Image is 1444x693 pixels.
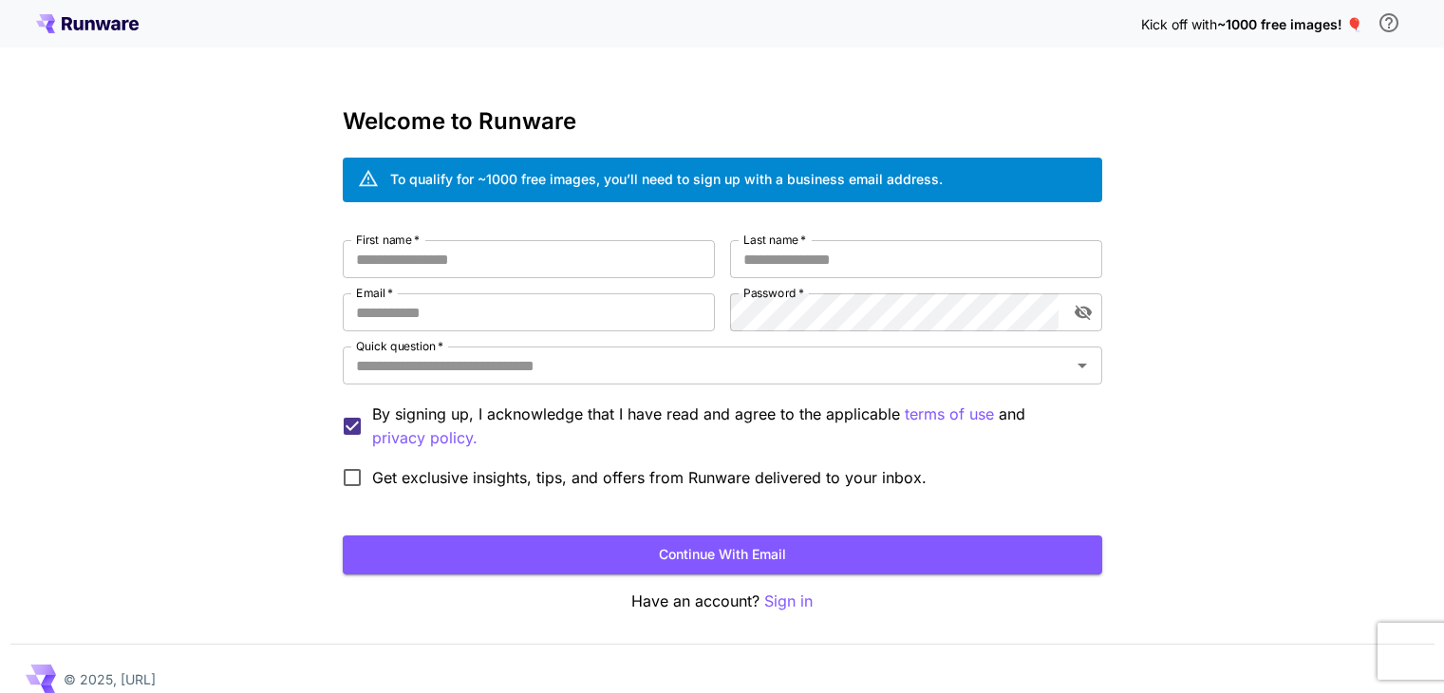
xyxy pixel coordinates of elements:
[372,466,927,489] span: Get exclusive insights, tips, and offers from Runware delivered to your inbox.
[743,285,804,301] label: Password
[1370,4,1408,42] button: In order to qualify for free credit, you need to sign up with a business email address and click ...
[372,426,478,450] button: By signing up, I acknowledge that I have read and agree to the applicable terms of use and
[356,232,420,248] label: First name
[1069,352,1096,379] button: Open
[764,590,813,613] button: Sign in
[343,108,1102,135] h3: Welcome to Runware
[905,403,994,426] button: By signing up, I acknowledge that I have read and agree to the applicable and privacy policy.
[1141,16,1217,32] span: Kick off with
[343,535,1102,574] button: Continue with email
[356,338,443,354] label: Quick question
[1217,16,1362,32] span: ~1000 free images! 🎈
[1066,295,1100,329] button: toggle password visibility
[356,285,393,301] label: Email
[343,590,1102,613] p: Have an account?
[743,232,806,248] label: Last name
[905,403,994,426] p: terms of use
[64,669,156,689] p: © 2025, [URL]
[372,426,478,450] p: privacy policy.
[372,403,1087,450] p: By signing up, I acknowledge that I have read and agree to the applicable and
[390,169,943,189] div: To qualify for ~1000 free images, you’ll need to sign up with a business email address.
